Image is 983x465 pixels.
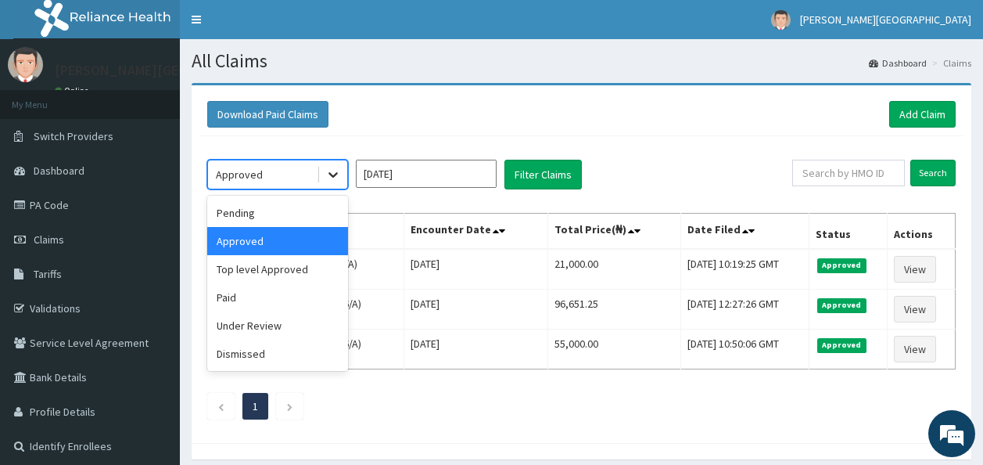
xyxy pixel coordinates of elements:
span: Claims [34,232,64,247]
p: [PERSON_NAME][GEOGRAPHIC_DATA] [55,63,286,77]
div: Paid [207,283,348,312]
a: View [894,336,936,362]
th: Encounter Date [404,214,548,250]
a: View [894,256,936,283]
td: 55,000.00 [547,330,680,369]
h1: All Claims [192,51,971,71]
a: Dashboard [869,56,927,70]
span: Switch Providers [34,129,113,143]
td: 21,000.00 [547,249,680,290]
a: View [894,296,936,323]
th: Status [809,214,888,250]
div: Top level Approved [207,255,348,283]
th: Total Price(₦) [547,214,680,250]
div: Approved [207,227,348,255]
input: Select Month and Year [356,160,497,188]
div: Under Review [207,312,348,340]
span: Approved [817,298,866,312]
a: Online [55,85,92,96]
td: [DATE] 12:27:26 GMT [681,290,809,330]
div: Approved [216,167,263,182]
a: Add Claim [889,101,956,128]
th: Actions [888,214,956,250]
td: [DATE] [404,290,548,330]
button: Download Paid Claims [207,101,328,128]
span: Dashboard [34,164,84,178]
td: 96,651.25 [547,290,680,330]
input: Search [910,160,956,186]
img: User Image [8,47,43,82]
td: [DATE] 10:50:06 GMT [681,330,809,369]
img: User Image [771,10,791,30]
a: Next page [286,399,293,413]
span: [PERSON_NAME][GEOGRAPHIC_DATA] [800,13,971,27]
div: Pending [207,199,348,227]
th: Date Filed [681,214,809,250]
input: Search by HMO ID [792,160,905,186]
a: Previous page [217,399,224,413]
td: [DATE] [404,330,548,369]
div: Dismissed [207,340,348,368]
li: Claims [928,56,971,70]
a: Page 1 is your current page [253,399,258,413]
td: [DATE] 10:19:25 GMT [681,249,809,290]
td: [DATE] [404,249,548,290]
button: Filter Claims [504,160,582,189]
span: Approved [817,258,866,272]
span: Tariffs [34,267,62,281]
span: Approved [817,338,866,352]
